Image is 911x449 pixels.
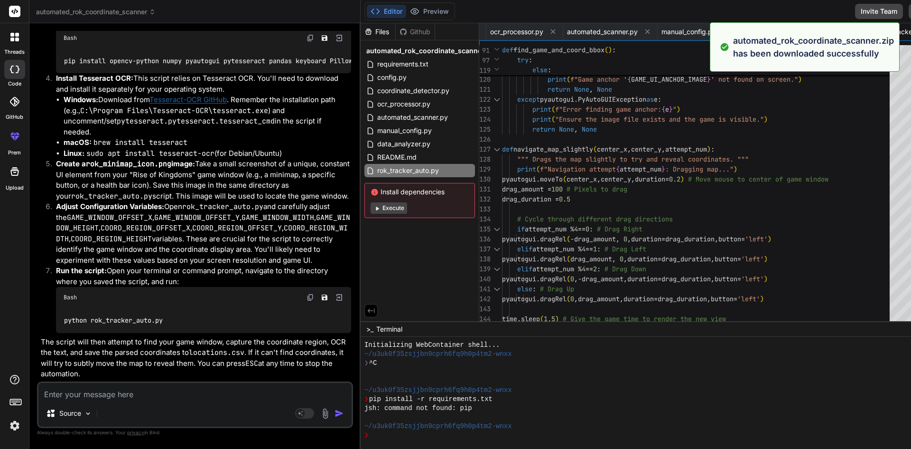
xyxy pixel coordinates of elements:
[661,27,716,37] span: manual_config.py
[376,325,402,334] span: Terminal
[540,285,574,293] span: # Drag Up
[64,56,353,66] code: pip install opencv-python numpy pyautogui pytesseract pandas keyboard Pillow
[529,56,532,64] span: :
[631,75,707,84] span: GAME_UI_ANCHOR_IMAGE
[8,149,21,157] label: prem
[117,116,275,126] code: pytesseract.pytesseract.tesseract_cmd
[623,255,627,263] span: ,
[665,145,707,153] span: attempt_num
[589,225,593,233] span: :
[707,295,711,303] span: ,
[479,214,490,224] div: 134
[479,164,490,174] div: 129
[371,187,469,197] span: Install dependencies
[597,245,601,253] span: :
[578,275,623,283] span: -drag_amount
[525,225,574,233] span: attempt_num %
[764,275,768,283] span: )
[570,235,616,243] span: -drag_amount
[711,255,715,263] span: ,
[764,255,768,263] span: )
[64,95,98,104] strong: Windows:
[669,105,673,114] span: }
[491,264,503,274] div: Click to collapse the range.
[623,275,627,283] span: ,
[192,223,282,233] code: COORD_REGION_OFFSET_Y
[532,265,582,273] span: attempt_num %
[56,223,348,244] code: COORD_REGION_WIDTH
[563,315,726,323] span: # Give the game time to render the new view
[745,115,764,124] span: ble."
[654,95,658,104] span: e
[597,85,612,94] span: None
[86,159,171,169] code: rok_minimap_icon.png
[604,46,608,54] span: (
[7,418,23,434] img: settings
[733,34,894,60] p: automated_rok_coordinate_scanner.zip has been downloaded successfully
[479,304,490,314] div: 143
[364,395,369,404] span: ❯
[567,255,570,263] span: (
[36,7,156,17] span: automated_rok_coordinate_scanner
[479,174,490,184] div: 130
[567,75,570,84] span: (
[490,27,543,37] span: ocr_processor.py
[586,225,589,233] span: 0
[548,85,570,94] span: return
[6,184,24,192] label: Upload
[56,266,107,275] strong: Run the script:
[56,74,133,83] strong: Install Tesseract OCR:
[631,235,715,243] span: duration=drag_duration
[376,125,433,136] span: manual_config.py
[366,325,373,334] span: >_
[574,295,578,303] span: ,
[715,275,741,283] span: button=
[741,255,764,263] span: 'left'
[479,95,490,105] div: 122
[593,245,597,253] span: 1
[760,295,764,303] span: )
[612,255,616,263] span: ,
[532,245,582,253] span: attempt_num %
[366,46,484,56] span: automated_rok_coordinate_scanner
[718,235,745,243] span: button=
[631,175,635,183] span: ,
[479,66,490,76] span: 119
[620,165,661,173] span: attempt_num
[67,213,152,222] code: GAME_WINDOW_OFFSET_X
[479,274,490,284] div: 140
[369,359,377,368] span: ^C
[369,395,493,404] span: pip install -r requirements.txt
[517,265,532,273] span: elif
[364,341,500,350] span: Initializing WebContainer shell...
[6,113,23,121] label: GitHub
[661,145,665,153] span: ,
[64,294,77,301] span: Bash
[80,106,268,115] code: C:\Program Files\Tesseract-OCR\tesseract.exe
[517,155,707,163] span: """ Drags the map slightly to try and reveal coord
[567,27,638,37] span: automated_scanner.py
[620,255,623,263] span: 0
[578,295,620,303] span: drag_amount
[570,275,574,283] span: 0
[707,155,749,163] span: inates. """
[540,165,616,173] span: f"Navigation attempt
[604,265,646,273] span: # Drag Down
[680,175,684,183] span: )
[376,98,431,110] span: ocr_processor.py
[371,202,407,214] button: Execute
[502,185,551,193] span: drag_amount =
[635,175,669,183] span: duration=
[245,359,258,368] code: ESC
[734,165,737,173] span: )
[646,95,654,104] span: as
[627,75,631,84] span: {
[567,175,597,183] span: center_x
[612,46,616,54] span: :
[707,75,711,84] span: }
[540,315,544,323] span: (
[741,275,764,283] span: 'left'
[71,234,152,244] code: COORD_REGION_HEIGHT
[608,46,612,54] span: )
[86,149,214,158] code: sudo apt install tesseract-ocr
